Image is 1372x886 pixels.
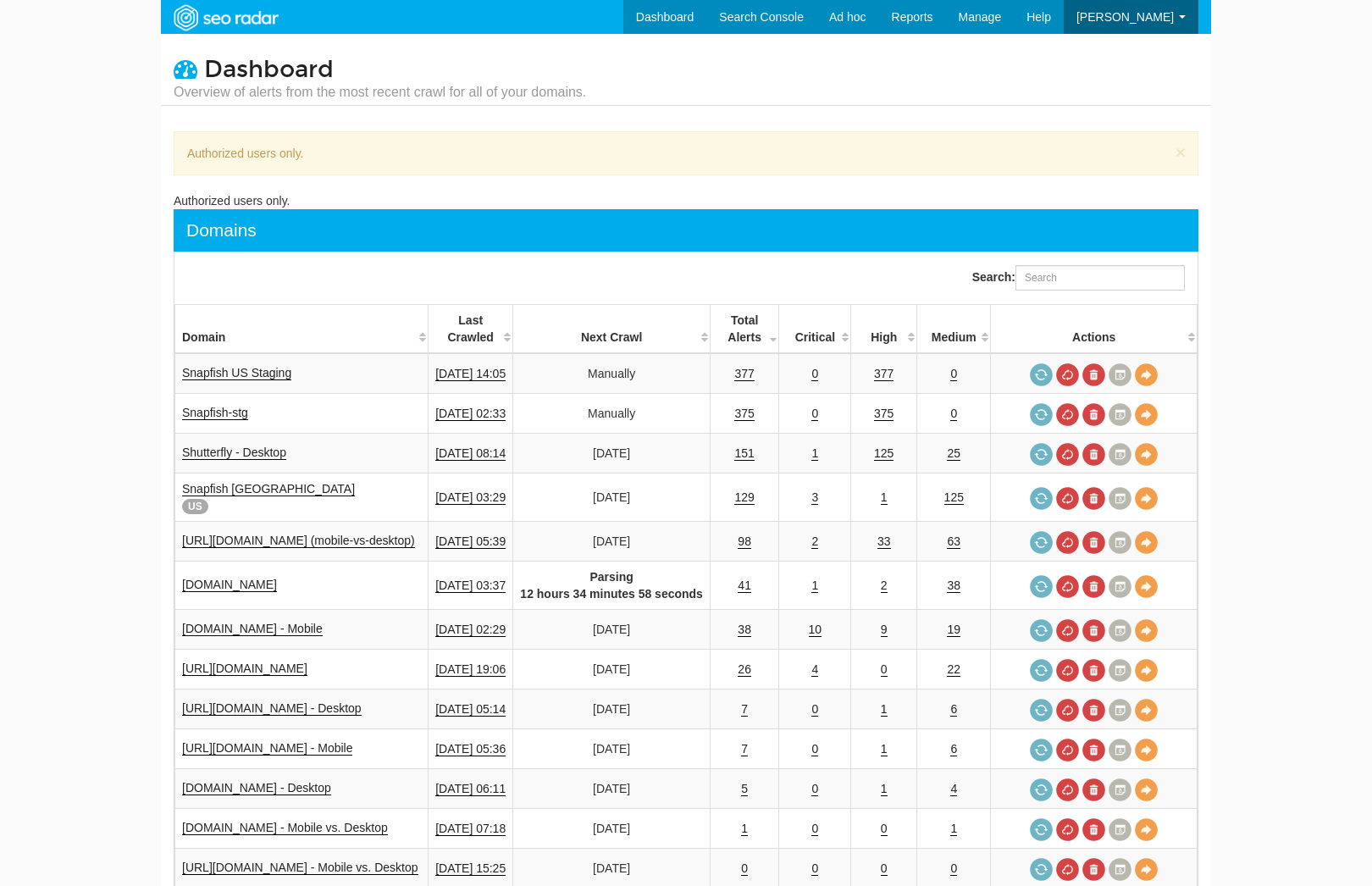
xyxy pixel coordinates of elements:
span: Search Console [719,10,804,24]
a: 1 [811,446,818,461]
a: 0 [811,822,818,836]
a: 19 [947,623,960,637]
a: Crawl History [1109,739,1131,761]
a: Crawl History [1109,619,1131,642]
a: 375 [734,407,754,421]
a: 0 [811,742,818,756]
a: Cancel in-progress audit [1056,403,1079,426]
a: [DATE] 02:29 [435,623,506,637]
label: Search: [972,265,1185,291]
a: 125 [874,446,893,461]
a: 3 [811,490,818,505]
a: 0 [811,367,818,381]
a: 38 [738,623,751,637]
a: 6 [950,702,957,717]
a: [DATE] 05:14 [435,702,506,717]
a: View Domain Overview [1135,659,1158,682]
a: 377 [874,367,893,381]
a: 125 [944,490,964,505]
a: 5 [741,782,748,796]
a: 4 [950,782,957,796]
a: Delete most recent audit [1082,531,1105,554]
a: 7 [741,742,748,756]
a: [DATE] 15:25 [435,861,506,876]
div: Authorized users only. [174,192,1198,209]
a: 0 [950,861,957,876]
span: Manage [959,10,1002,24]
a: Delete most recent audit [1082,818,1105,841]
a: 9 [881,623,888,637]
td: [DATE] [513,522,711,562]
a: [DATE] 05:39 [435,534,506,549]
a: 1 [881,702,888,717]
a: Crawl History [1109,363,1131,386]
a: 0 [741,861,748,876]
a: [URL][DOMAIN_NAME] - Mobile [182,741,352,756]
th: Actions: activate to sort column ascending [991,305,1198,354]
span: Ad hoc [829,10,866,24]
a: 1 [811,579,818,593]
a: Request a crawl [1030,818,1053,841]
a: 1 [950,822,957,836]
a: Cancel in-progress audit [1056,739,1079,761]
span: Help [1026,10,1051,24]
a: Request a crawl [1030,531,1053,554]
a: [DATE] 19:06 [435,662,506,677]
a: View Domain Overview [1135,778,1158,801]
a: 63 [947,534,960,549]
a: View Domain Overview [1135,739,1158,761]
a: [DATE] 07:18 [435,822,506,836]
a: 0 [950,407,957,421]
a: 0 [811,702,818,717]
a: 6 [950,742,957,756]
a: Crawl History [1109,659,1131,682]
a: Crawl History [1109,575,1131,598]
td: [DATE] [513,809,711,849]
th: Medium: activate to sort column descending [917,305,991,354]
a: Delete most recent audit [1082,443,1105,466]
a: View Domain Overview [1135,575,1158,598]
i:  [174,57,197,80]
a: Request a crawl [1030,699,1053,722]
a: View Domain Overview [1135,699,1158,722]
a: Request a crawl [1030,619,1053,642]
a: [DATE] 08:14 [435,446,506,461]
a: 375 [874,407,893,421]
a: 41 [738,579,751,593]
a: Delete most recent audit [1082,619,1105,642]
a: Request a crawl [1030,443,1053,466]
th: Domain: activate to sort column ascending [175,305,429,354]
a: [DATE] 14:05 [435,367,506,381]
a: View Domain Overview [1135,403,1158,426]
a: Crawl History [1109,818,1131,841]
a: 0 [811,782,818,796]
td: [DATE] [513,769,711,809]
a: Delete most recent audit [1082,739,1105,761]
div: Domains [186,218,257,243]
span: [PERSON_NAME] [1076,10,1174,24]
img: SEORadar [167,3,284,33]
td: [DATE] [513,434,711,473]
a: Snapfish [GEOGRAPHIC_DATA] [182,482,355,496]
a: Cancel in-progress audit [1056,818,1079,841]
a: Crawl History [1109,778,1131,801]
a: Cancel in-progress audit [1056,443,1079,466]
a: 1 [881,782,888,796]
a: View Domain Overview [1135,363,1158,386]
a: [DATE] 06:11 [435,782,506,796]
th: Critical: activate to sort column descending [779,305,851,354]
td: [DATE] [513,610,711,650]
a: [URL][DOMAIN_NAME] (mobile-vs-desktop) [182,534,415,548]
a: View Domain Overview [1135,858,1158,881]
button: × [1176,143,1186,161]
a: 38 [947,579,960,593]
span: Reports [892,10,933,24]
a: View Domain Overview [1135,531,1158,554]
th: Last Crawled: activate to sort column descending [429,305,513,354]
span: Request a crawl [1030,363,1053,386]
a: 0 [881,662,888,677]
td: [DATE] [513,650,711,689]
a: Cancel in-progress audit [1056,659,1079,682]
a: Cancel in-progress audit [1056,858,1079,881]
a: 25 [947,446,960,461]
